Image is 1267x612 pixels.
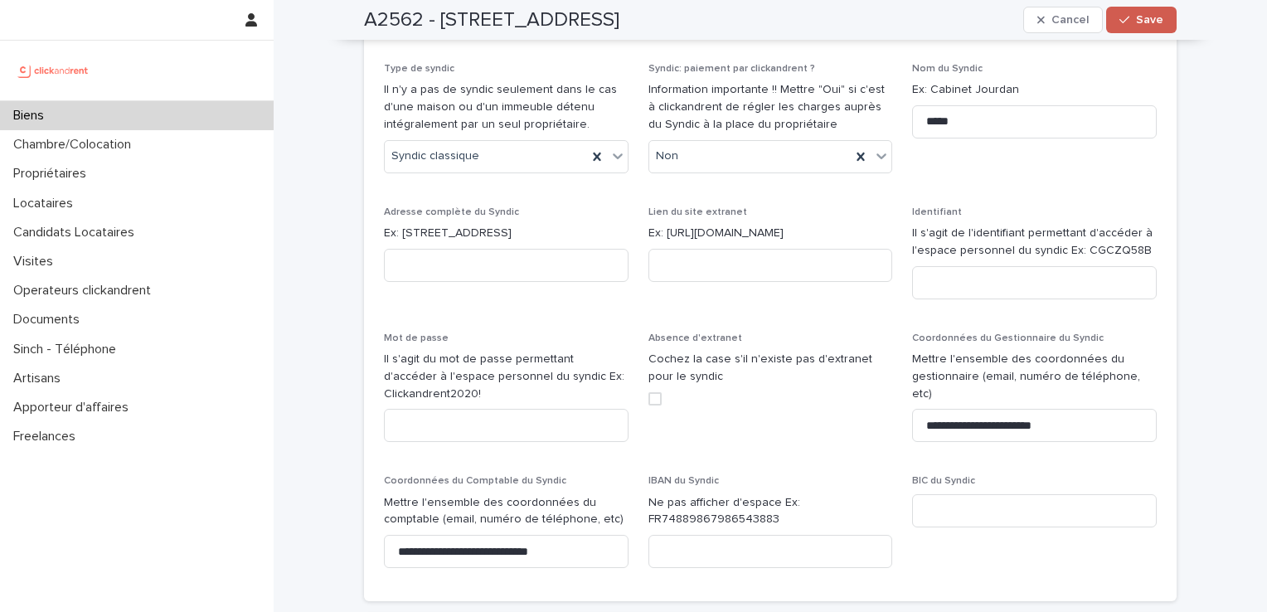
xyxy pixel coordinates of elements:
p: Operateurs clickandrent [7,283,164,299]
p: Ne pas afficher d'espace Ex: FR74889867986543883 [648,494,893,529]
p: Apporteur d'affaires [7,400,142,415]
span: Save [1136,14,1163,26]
p: Ex: [STREET_ADDRESS] [384,225,629,242]
p: Mettre l'ensemble des coordonnées du comptable (email, numéro de téléphone, etc) [384,494,629,529]
span: Mot de passe [384,333,449,343]
p: Information importante !! Mettre "Oui" si c'est à clickandrent de régler les charges auprès du Sy... [648,81,893,133]
span: Syndic classique [391,148,479,165]
button: Cancel [1023,7,1103,33]
p: Freelances [7,429,89,444]
span: Non [656,148,678,165]
span: Syndic: paiement par clickandrent ? [648,64,815,74]
p: Documents [7,312,93,328]
span: Coordonnées du Gestionnaire du Syndic [912,333,1104,343]
span: Identifiant [912,207,962,217]
button: Save [1106,7,1177,33]
p: Il n'y a pas de syndic seulement dans le cas d'une maison ou d'un immeuble détenu intégralement p... [384,81,629,133]
span: Nom du Syndic [912,64,983,74]
h2: A2562 - [STREET_ADDRESS] [364,8,619,32]
p: Locataires [7,196,86,211]
span: Absence d'extranet [648,333,742,343]
p: Mettre l'ensemble des coordonnées du gestionnaire (email, numéro de téléphone, etc) [912,351,1157,402]
p: Propriétaires [7,166,100,182]
span: BIC du Syndic [912,476,975,486]
p: Ex: [URL][DOMAIN_NAME] [648,225,893,242]
p: Ex: Cabinet Jourdan [912,81,1157,99]
p: Il s'agit de l'identifiant permettant d'accéder à l'espace personnel du syndic Ex: CGCZQ58B [912,225,1157,260]
p: Biens [7,108,57,124]
img: UCB0brd3T0yccxBKYDjQ [13,54,94,87]
p: Candidats Locataires [7,225,148,240]
span: Type de syndic [384,64,454,74]
span: Lien du site extranet [648,207,747,217]
p: Chambre/Colocation [7,137,144,153]
p: Cochez la case s'il n'existe pas d'extranet pour le syndic [648,351,893,386]
p: Visites [7,254,66,270]
span: Cancel [1051,14,1089,26]
p: Sinch - Téléphone [7,342,129,357]
p: Il s'agit du mot de passe permettant d'accéder à l'espace personnel du syndic Ex: Clickandrent2020! [384,351,629,402]
p: Artisans [7,371,74,386]
span: Coordonnées du Comptable du Syndic [384,476,566,486]
span: Adresse complète du Syndic [384,207,519,217]
span: IBAN du Syndic [648,476,719,486]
